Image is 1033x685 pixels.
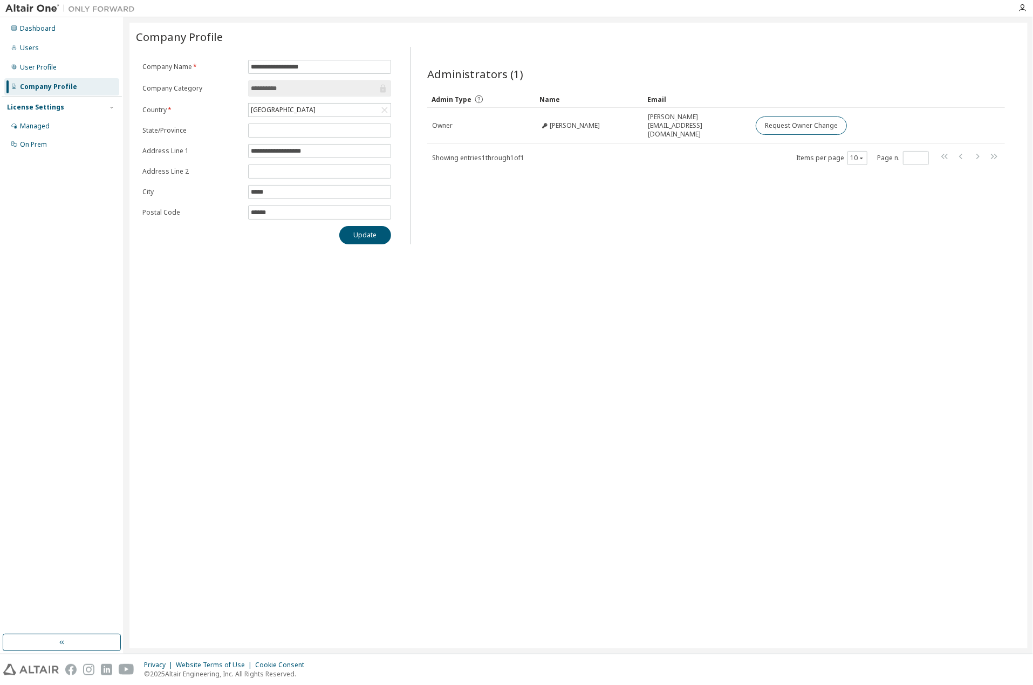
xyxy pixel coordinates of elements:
div: License Settings [7,103,64,112]
span: Page n. [877,151,929,165]
span: Owner [432,121,453,130]
button: Update [339,226,391,244]
span: Company Profile [136,29,223,44]
span: Admin Type [432,95,471,104]
label: Address Line 2 [142,167,242,176]
div: [GEOGRAPHIC_DATA] [249,104,317,116]
div: Privacy [144,661,176,669]
div: On Prem [20,140,47,149]
span: Items per page [796,151,867,165]
label: Country [142,106,242,114]
button: 10 [850,154,865,162]
div: Website Terms of Use [176,661,255,669]
div: [GEOGRAPHIC_DATA] [249,104,391,117]
p: © 2025 Altair Engineering, Inc. All Rights Reserved. [144,669,311,679]
button: Request Owner Change [756,117,847,135]
div: Managed [20,122,50,131]
img: linkedin.svg [101,664,112,675]
label: City [142,188,242,196]
img: Altair One [5,3,140,14]
img: instagram.svg [83,664,94,675]
div: Dashboard [20,24,56,33]
div: Email [647,91,747,108]
label: Postal Code [142,208,242,217]
span: Administrators (1) [427,66,523,81]
label: State/Province [142,126,242,135]
span: [PERSON_NAME][EMAIL_ADDRESS][DOMAIN_NAME] [648,113,746,139]
label: Company Category [142,84,242,93]
div: Name [539,91,639,108]
label: Address Line 1 [142,147,242,155]
img: altair_logo.svg [3,664,59,675]
span: [PERSON_NAME] [550,121,600,130]
div: Cookie Consent [255,661,311,669]
label: Company Name [142,63,242,71]
div: Users [20,44,39,52]
div: User Profile [20,63,57,72]
img: youtube.svg [119,664,134,675]
img: facebook.svg [65,664,77,675]
div: Company Profile [20,83,77,91]
span: Showing entries 1 through 1 of 1 [432,153,524,162]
